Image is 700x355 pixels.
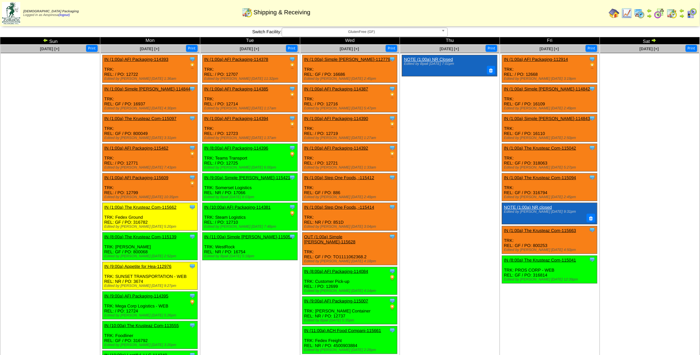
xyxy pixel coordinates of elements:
[204,57,268,62] a: IN (1:00a) AFI Packaging-114378
[389,92,396,99] img: PO
[686,45,697,52] button: Print
[504,106,597,110] div: Edited by [PERSON_NAME] [DATE] 2:49pm
[304,166,397,170] div: Edited by [PERSON_NAME] [DATE] 1:33am
[102,114,197,142] div: TRK: REL: GF / PO: 800049
[647,8,652,13] img: arrowleft.gif
[389,85,396,92] img: Tooltip
[400,37,500,45] td: Thu
[43,38,48,43] img: arrowleft.gif
[189,115,196,122] img: Tooltip
[302,55,397,83] div: TRK: REL: GF / PO: 16686
[389,145,396,151] img: Tooltip
[200,37,300,45] td: Tue
[104,57,168,62] a: IN (1:00a) AFI Packaging-114393
[104,106,197,110] div: Edited by [PERSON_NAME] [DATE] 4:30pm
[102,55,197,83] div: TRK: REL: / PO: 12722
[622,8,632,19] img: line_graph.gif
[304,106,397,110] div: Edited by [PERSON_NAME] [DATE] 5:47pm
[651,38,656,43] img: arrowright.gif
[240,47,259,51] a: [DATE] [+]
[204,205,271,210] a: IN (10:00a) AFI Packaging-114381
[404,57,453,62] a: NOTE (1:00a) NR Closed
[104,343,197,347] div: Edited by [PERSON_NAME] [DATE] 3:20pm
[40,47,59,51] a: [DATE] [+]
[389,233,396,240] img: Tooltip
[634,8,645,19] img: calendarprod.gif
[304,86,368,91] a: IN (1:00a) AFI Packaging-114387
[204,175,290,180] a: IN (9:00a) Simple [PERSON_NAME]-115421
[104,175,168,180] a: IN (1:00a) AFI Packaging-115609
[289,62,296,69] img: PO
[104,136,197,140] div: Edited by [PERSON_NAME] [DATE] 3:31pm
[285,28,439,36] span: GlutenFree (GF)
[302,203,397,231] div: TRK: REL: NR / PO: 851D
[487,66,496,74] button: Delete Note
[23,10,79,17] span: Logged in as Aespinosa
[289,92,296,99] img: PO
[204,234,293,239] a: IN (11:00a) Simple [PERSON_NAME]-115051
[204,86,268,91] a: IN (1:00a) AFI Packaging-114385
[102,203,197,231] div: TRK: Fedex Ground REL: GF / PO: 316782
[587,214,595,222] button: Delete Note
[304,318,397,322] div: Edited by Bpali [DATE] 5:35pm
[100,37,200,45] td: Mon
[440,47,459,51] a: [DATE] [+]
[202,203,297,231] div: TRK: Steam Logistics REL: / PO: 12710
[102,233,197,260] div: TRK: [PERSON_NAME] REL: GF / PO: 800068
[202,114,297,142] div: TRK: REL: / PO: 12723
[304,77,397,81] div: Edited by [PERSON_NAME] [DATE] 2:45pm
[589,85,596,92] img: Tooltip
[304,195,397,199] div: Edited by [PERSON_NAME] [DATE] 2:49pm
[102,292,197,319] div: TRK: Mega Corp Logistics - WEB REL: / PO: 12724
[189,293,196,299] img: Tooltip
[589,174,596,181] img: Tooltip
[502,85,597,112] div: TRK: REL: GF / PO: 16109
[0,37,100,45] td: Sun
[289,210,296,217] img: PO
[289,204,296,210] img: Tooltip
[404,62,493,66] div: Edited by Bpali [DATE] 7:01pm
[504,228,576,233] a: IN (1:00a) The Krusteaz Com-115663
[302,144,397,172] div: TRK: REL: / PO: 12721
[102,85,197,112] div: TRK: REL: GF / PO: 16937
[102,174,197,201] div: TRK: REL: / PO: 12799
[104,116,176,121] a: IN (1:00a) The Krusteaz Com-115097
[304,146,368,151] a: IN (1:00a) AFI Packaging-114392
[504,175,576,180] a: IN (1:00a) The Krusteaz Com-115094
[389,268,396,275] img: Tooltip
[300,37,400,45] td: Wed
[286,45,298,52] button: Print
[304,259,397,263] div: Edited by [PERSON_NAME] [DATE] 4:18pm
[386,45,397,52] button: Print
[189,233,196,240] img: Tooltip
[304,136,397,140] div: Edited by [PERSON_NAME] [DATE] 1:27am
[189,299,196,306] img: PO
[204,106,297,110] div: Edited by [PERSON_NAME] [DATE] 1:17am
[289,174,296,181] img: Tooltip
[189,181,196,187] img: PO
[589,62,596,69] img: PO
[2,2,20,24] img: zoroco-logo-small.webp
[540,47,559,51] a: [DATE] [+]
[609,8,620,19] img: home.gif
[500,37,600,45] td: Fri
[389,122,396,128] img: PO
[204,166,297,170] div: Edited by [PERSON_NAME] [DATE] 6:00pm
[302,85,397,112] div: TRK: REL: / PO: 12716
[242,7,252,18] img: calendarinout.gif
[654,8,665,19] img: calendarblend.gif
[204,225,297,229] div: Edited by [PERSON_NAME] [DATE] 7:48pm
[504,116,590,121] a: IN (1:00a) Simple [PERSON_NAME]-114843
[104,284,197,288] div: Edited by [PERSON_NAME] [DATE] 9:27pm
[302,326,397,354] div: TRK: Fedex Freight REL: NR / PO: 4500903884
[504,210,593,214] div: Edited by [PERSON_NAME] [DATE] 9:31pm
[304,269,368,274] a: IN (8:00a) AFI Packaging-114084
[304,205,374,210] a: IN (1:00a) Step One Foods, -115414
[502,55,597,83] div: TRK: REL: / PO: 12668
[389,174,396,181] img: Tooltip
[589,256,596,263] img: Tooltip
[302,114,397,142] div: TRK: REL: / PO: 12719
[389,327,396,334] img: Tooltip
[304,225,397,229] div: Edited by [PERSON_NAME] [DATE] 3:04pm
